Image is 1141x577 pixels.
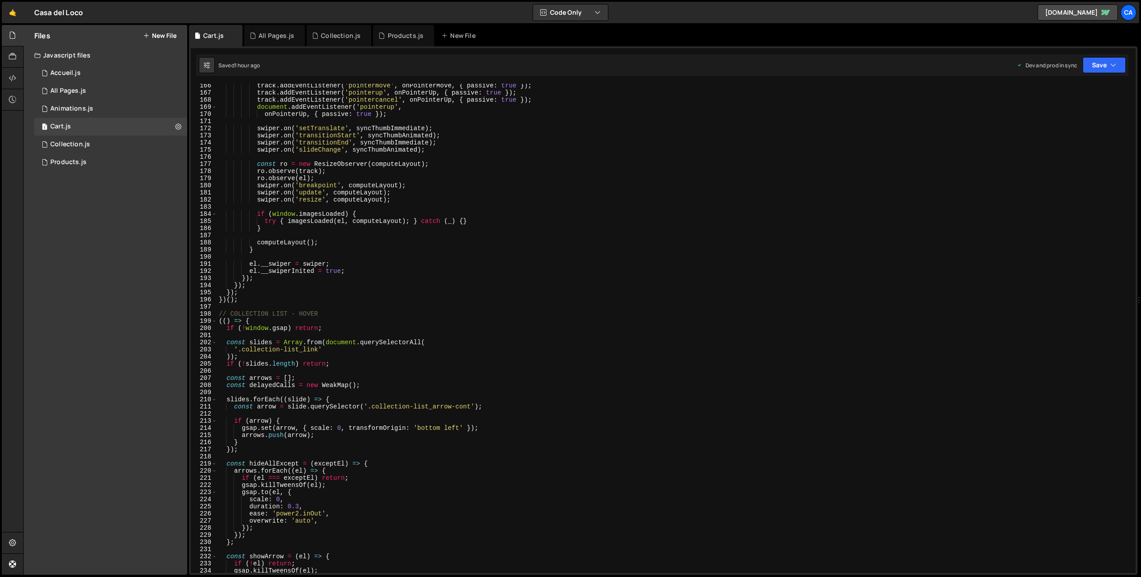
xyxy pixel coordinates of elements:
a: 🤙 [2,2,24,23]
div: All Pages.js [50,87,86,95]
a: [DOMAIN_NAME] [1038,4,1118,21]
div: 192 [191,268,217,275]
div: 173 [191,132,217,139]
div: 211 [191,403,217,410]
div: 193 [191,275,217,282]
div: 166 [191,82,217,89]
div: 225 [191,503,217,510]
div: 207 [191,375,217,382]
div: 182 [191,196,217,203]
div: 175 [191,146,217,153]
div: 222 [191,482,217,489]
div: 216 [191,439,217,446]
div: 210 [191,396,217,403]
div: 230 [191,539,217,546]
div: 197 [191,303,217,310]
div: 16791/45941.js [34,64,187,82]
div: 223 [191,489,217,496]
h2: Files [34,31,50,41]
div: Dev and prod in sync [1017,62,1077,69]
div: Products.js [50,158,86,166]
div: New File [441,31,479,40]
div: 185 [191,218,217,225]
div: 232 [191,553,217,560]
div: 228 [191,524,217,532]
div: 214 [191,425,217,432]
div: 212 [191,410,217,417]
div: 16791/46116.js [34,136,187,153]
a: Ca [1120,4,1137,21]
div: 229 [191,532,217,539]
div: 196 [191,296,217,303]
div: 220 [191,467,217,474]
button: Save [1083,57,1126,73]
div: 179 [191,175,217,182]
div: 218 [191,453,217,460]
div: 187 [191,232,217,239]
div: 221 [191,474,217,482]
div: 208 [191,382,217,389]
div: Collection.js [321,31,361,40]
div: 206 [191,367,217,375]
div: 183 [191,203,217,210]
div: 168 [191,96,217,103]
div: 174 [191,139,217,146]
div: 167 [191,89,217,96]
div: 224 [191,496,217,503]
div: Products.js [388,31,424,40]
div: All Pages.js [259,31,294,40]
div: 184 [191,210,217,218]
div: 213 [191,417,217,425]
div: 186 [191,225,217,232]
div: Javascript files [24,46,187,64]
div: 215 [191,432,217,439]
div: 16791/46588.js [34,118,187,136]
div: 204 [191,353,217,360]
div: 234 [191,567,217,574]
div: 219 [191,460,217,467]
div: 200 [191,325,217,332]
div: 202 [191,339,217,346]
div: 16791/45882.js [34,82,187,100]
button: Code Only [533,4,608,21]
div: 16791/46000.js [34,100,187,118]
div: 177 [191,161,217,168]
div: 1 hour ago [234,62,260,69]
div: 188 [191,239,217,246]
div: 226 [191,510,217,517]
div: 195 [191,289,217,296]
div: 181 [191,189,217,196]
div: 205 [191,360,217,367]
div: 180 [191,182,217,189]
div: Cart.js [50,123,71,131]
div: 172 [191,125,217,132]
div: Collection.js [50,140,90,148]
div: 198 [191,310,217,317]
div: 199 [191,317,217,325]
div: 231 [191,546,217,553]
div: 217 [191,446,217,453]
div: 203 [191,346,217,353]
div: Cart.js [203,31,224,40]
div: 169 [191,103,217,111]
div: 194 [191,282,217,289]
div: 189 [191,246,217,253]
div: 201 [191,332,217,339]
span: 1 [42,124,47,131]
div: 190 [191,253,217,260]
div: 16791/46302.js [34,153,187,171]
div: 233 [191,560,217,567]
div: Saved [218,62,260,69]
div: Casa del Loco [34,7,83,18]
div: Animations.js [50,105,93,113]
div: Accueil.js [50,69,81,77]
div: 209 [191,389,217,396]
div: 176 [191,153,217,161]
div: 227 [191,517,217,524]
div: 170 [191,111,217,118]
div: 171 [191,118,217,125]
div: 178 [191,168,217,175]
button: New File [143,32,176,39]
div: 191 [191,260,217,268]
